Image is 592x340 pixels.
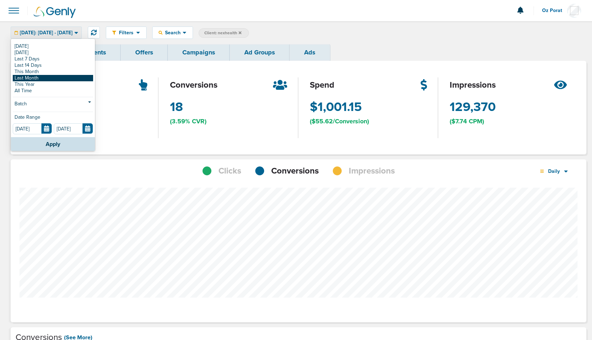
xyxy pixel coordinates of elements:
span: 18 [170,98,183,116]
span: Clicks [218,165,241,177]
a: [DATE] [13,49,93,56]
a: Campaigns [168,44,230,61]
span: spend [310,79,334,91]
span: Filters [116,30,136,36]
span: Oz Porat [542,8,567,13]
span: ($55.62/Conversion) [310,117,369,126]
a: Ads [290,44,330,61]
span: ($7.74 CPM) [450,117,484,126]
span: [DATE]: [DATE] - [DATE] [20,30,73,35]
a: Last Month [13,75,93,81]
span: Conversions [271,165,319,177]
a: [DATE] [13,43,93,49]
a: Batch [13,100,93,109]
span: Client: nexhealth [204,30,241,36]
a: Dashboard [11,44,72,61]
button: Apply [11,137,95,151]
span: $1,001.15 [310,98,362,116]
a: Offers [121,44,168,61]
span: Search [163,30,183,36]
img: Genly [34,7,76,18]
span: impressions [450,79,496,91]
span: (3.59% CVR) [170,117,206,126]
span: Impressions [349,165,395,177]
a: Clients [72,44,121,61]
a: This Month [13,69,93,75]
a: This Year [13,81,93,88]
a: All Time [13,88,93,94]
a: Last 7 Days [13,56,93,62]
div: Date Range [13,115,93,123]
span: 129,370 [450,98,496,116]
a: Ad Groups [230,44,290,61]
span: Daily [544,168,564,174]
a: Last 14 Days [13,62,93,69]
span: conversions [170,79,217,91]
